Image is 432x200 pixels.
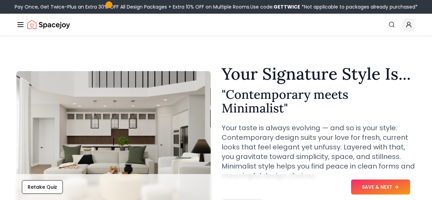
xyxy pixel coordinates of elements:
span: Use code: [250,3,300,10]
button: SAVE & NEXT [351,179,410,195]
p: Your taste is always evolving — and so is your style. Contemporary design suits your love for fre... [222,123,416,181]
nav: Global [16,14,416,36]
span: *Not applicable to packages already purchased* [300,3,418,10]
div: Pay Once, Get Twice-Plus an Extra 30% OFF All Design Packages + Extra 10% OFF on Multiple Rooms. [15,3,418,10]
h1: Your Signature Style Is... [222,66,416,82]
button: Retake Quiz [22,180,63,194]
a: Spacejoy [27,18,70,31]
b: GETTWICE [274,3,300,10]
h2: " Contemporary meets Minimalist " [222,88,416,115]
img: Spacejoy Logo [27,18,70,31]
